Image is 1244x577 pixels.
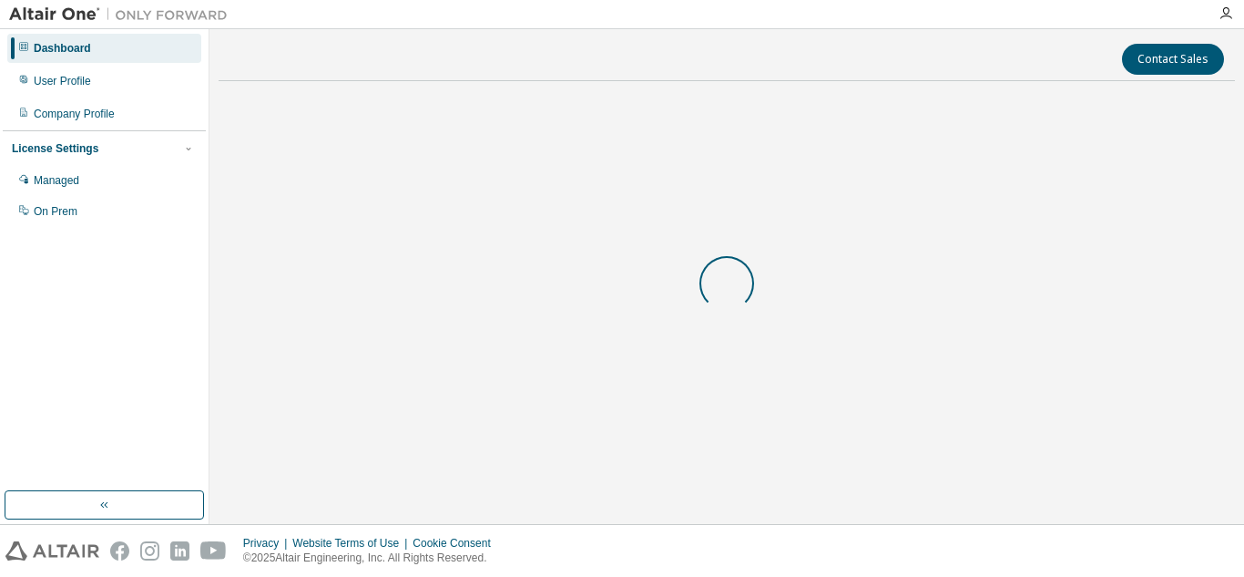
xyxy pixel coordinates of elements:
[170,541,189,561] img: linkedin.svg
[292,536,413,551] div: Website Terms of Use
[140,541,159,561] img: instagram.svg
[34,173,79,188] div: Managed
[243,551,502,566] p: © 2025 Altair Engineering, Inc. All Rights Reserved.
[110,541,129,561] img: facebook.svg
[1122,44,1224,75] button: Contact Sales
[12,141,98,156] div: License Settings
[243,536,292,551] div: Privacy
[34,204,77,219] div: On Prem
[34,107,115,121] div: Company Profile
[5,541,99,561] img: altair_logo.svg
[34,41,91,56] div: Dashboard
[34,74,91,88] div: User Profile
[9,5,237,24] img: Altair One
[200,541,227,561] img: youtube.svg
[413,536,501,551] div: Cookie Consent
